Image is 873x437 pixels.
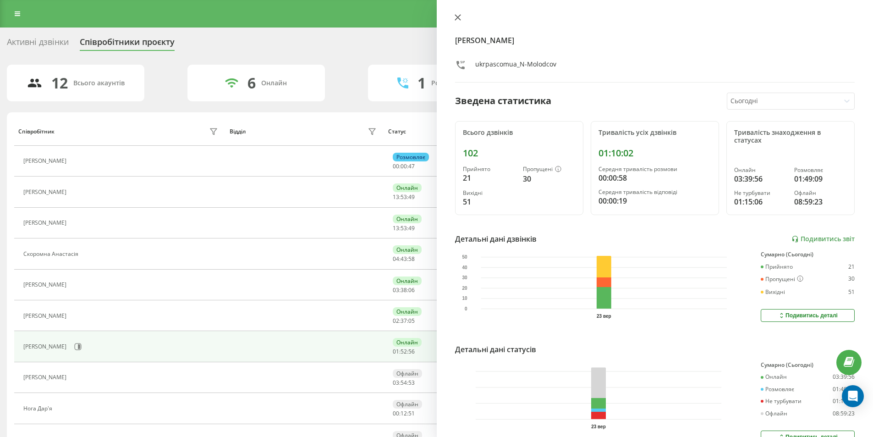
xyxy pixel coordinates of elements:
[408,348,415,355] span: 56
[598,195,711,206] div: 00:00:19
[848,276,855,283] div: 30
[591,424,606,429] text: 23 вер
[80,37,175,51] div: Співробітники проєкту
[463,148,576,159] div: 102
[388,128,406,135] div: Статус
[261,79,287,87] div: Онлайн
[23,405,55,412] div: Нога Дар'я
[734,173,787,184] div: 03:39:56
[393,215,422,223] div: Онлайн
[401,255,407,263] span: 43
[598,148,711,159] div: 01:10:02
[23,282,69,288] div: [PERSON_NAME]
[598,129,711,137] div: Тривалість усіх дзвінків
[393,287,415,293] div: : :
[393,153,429,161] div: Розмовляє
[247,74,256,92] div: 6
[7,37,69,51] div: Активні дзвінки
[761,362,855,368] div: Сумарно (Сьогодні)
[464,306,467,311] text: 0
[734,129,847,144] div: Тривалість знаходження в статусах
[734,190,787,196] div: Не турбувати
[393,193,399,201] span: 13
[393,318,415,324] div: : :
[462,275,467,280] text: 30
[598,189,711,195] div: Середня тривалість відповіді
[408,255,415,263] span: 58
[393,224,399,232] span: 13
[23,158,69,164] div: [PERSON_NAME]
[408,193,415,201] span: 49
[598,172,711,183] div: 00:00:58
[393,277,422,285] div: Онлайн
[455,94,551,108] div: Зведена статистика
[401,224,407,232] span: 53
[393,225,415,232] div: : :
[393,348,399,355] span: 01
[393,286,399,294] span: 03
[734,167,787,173] div: Онлайн
[833,398,855,404] div: 01:15:06
[761,410,787,417] div: Офлайн
[393,162,399,170] span: 00
[523,173,576,184] div: 30
[408,224,415,232] span: 49
[408,409,415,417] span: 51
[794,190,847,196] div: Офлайн
[393,369,422,378] div: Офлайн
[401,379,407,387] span: 54
[393,380,415,386] div: : :
[778,312,838,319] div: Подивитись деталі
[23,251,81,257] div: Скоромна Анастасія
[833,374,855,380] div: 03:39:56
[393,163,415,170] div: : :
[73,79,125,87] div: Всього акаунтів
[848,289,855,295] div: 51
[761,264,793,270] div: Прийнято
[393,338,422,347] div: Онлайн
[408,286,415,294] span: 06
[401,193,407,201] span: 53
[463,129,576,137] div: Всього дзвінків
[598,166,711,172] div: Середня тривалість розмови
[455,35,855,46] h4: [PERSON_NAME]
[23,374,69,381] div: [PERSON_NAME]
[794,196,847,207] div: 08:59:23
[523,166,576,173] div: Пропущені
[463,172,516,183] div: 21
[408,162,415,170] span: 47
[230,128,246,135] div: Відділ
[417,74,426,92] div: 1
[393,245,422,254] div: Онлайн
[401,162,407,170] span: 00
[23,189,69,195] div: [PERSON_NAME]
[761,398,802,404] div: Не турбувати
[23,313,69,319] div: [PERSON_NAME]
[23,343,69,350] div: [PERSON_NAME]
[393,255,399,263] span: 04
[393,256,415,262] div: : :
[393,307,422,316] div: Онлайн
[761,374,787,380] div: Онлайн
[761,276,803,283] div: Пропущені
[463,196,516,207] div: 51
[791,235,855,243] a: Подивитись звіт
[463,190,516,196] div: Вихідні
[401,348,407,355] span: 52
[401,286,407,294] span: 38
[475,60,556,73] div: ukrpascomua_N-Molodcov
[393,348,415,355] div: : :
[408,317,415,325] span: 05
[23,220,69,226] div: [PERSON_NAME]
[462,254,467,260] text: 50
[734,196,787,207] div: 01:15:06
[51,74,68,92] div: 12
[393,317,399,325] span: 02
[393,379,399,387] span: 03
[761,386,794,393] div: Розмовляє
[848,264,855,270] div: 21
[794,173,847,184] div: 01:49:09
[393,410,415,417] div: : :
[833,410,855,417] div: 08:59:23
[761,289,785,295] div: Вихідні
